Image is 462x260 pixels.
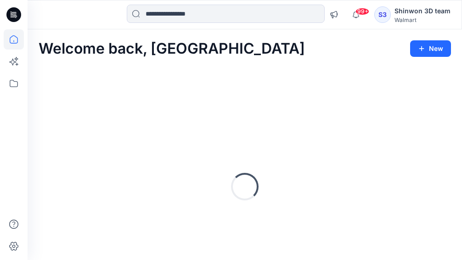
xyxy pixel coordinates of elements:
[39,40,305,57] h2: Welcome back, [GEOGRAPHIC_DATA]
[355,8,369,15] span: 99+
[394,17,451,23] div: Walmart
[394,6,451,17] div: Shinwon 3D team
[374,6,391,23] div: S3
[410,40,451,57] button: New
